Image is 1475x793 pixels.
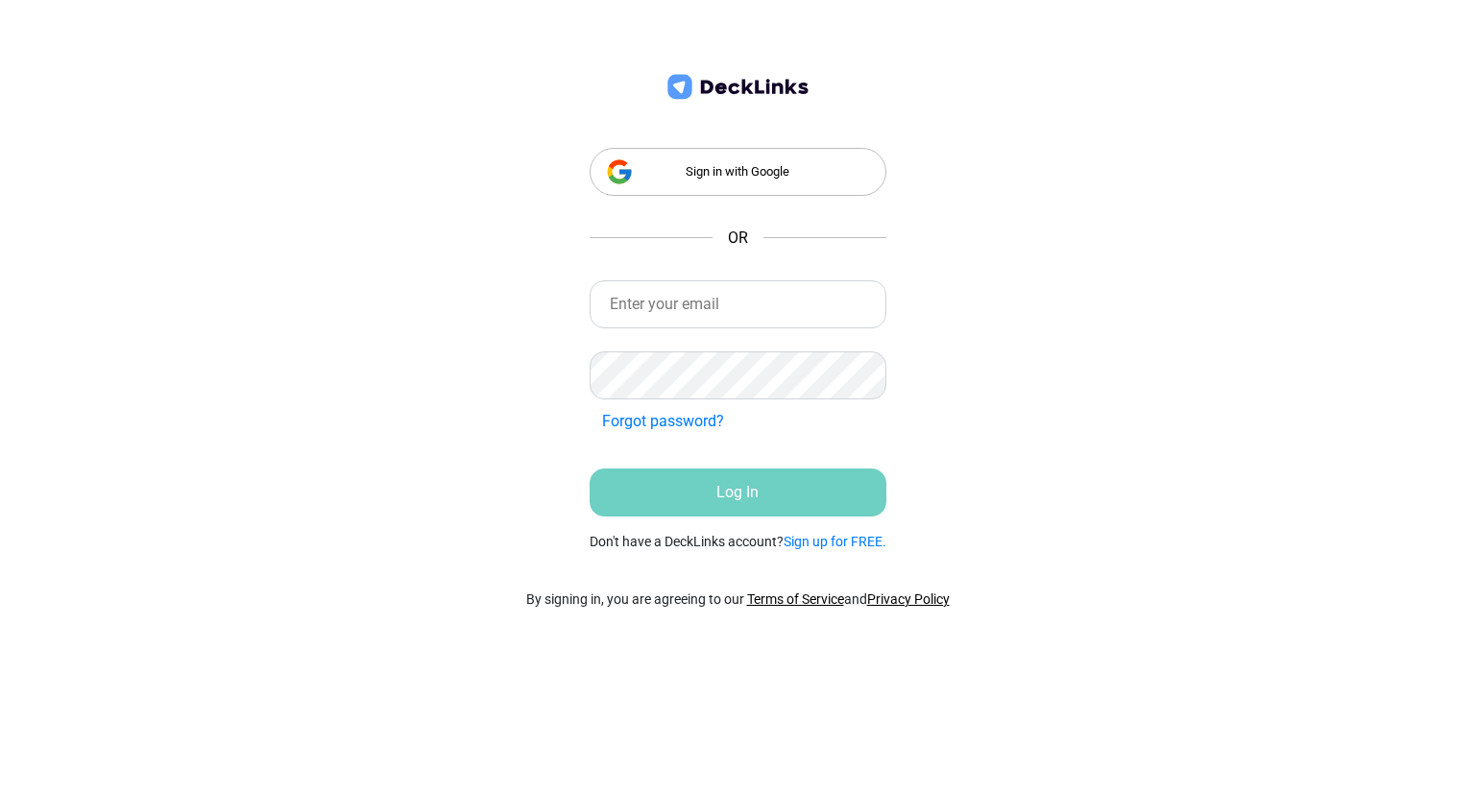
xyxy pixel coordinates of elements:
a: Terms of Service [747,591,844,607]
small: Don't have a DeckLinks account? [590,532,886,552]
button: Log In [590,469,886,517]
img: deck-links-logo.c572c7424dfa0d40c150da8c35de9cd0.svg [664,72,812,102]
a: Privacy Policy [867,591,950,607]
div: Sign in with Google [590,148,886,196]
input: Enter your email [590,280,886,328]
a: Sign up for FREE. [784,534,886,549]
span: OR [728,227,748,250]
p: By signing in, you are agreeing to our and [526,589,950,610]
button: Forgot password? [590,403,737,440]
